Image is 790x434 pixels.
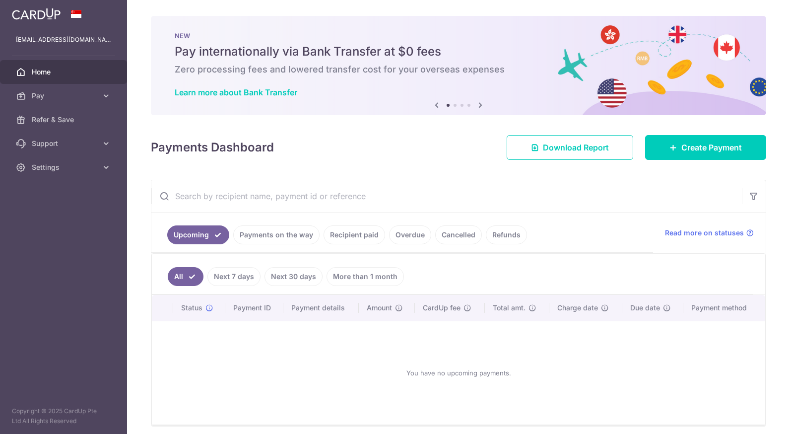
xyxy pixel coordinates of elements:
span: Status [181,303,202,313]
h4: Payments Dashboard [151,139,274,156]
a: Next 30 days [264,267,323,286]
a: Next 7 days [207,267,261,286]
p: [EMAIL_ADDRESS][DOMAIN_NAME] [16,35,111,45]
img: Bank transfer banner [151,16,766,115]
a: Cancelled [435,225,482,244]
a: More than 1 month [327,267,404,286]
a: Learn more about Bank Transfer [175,87,297,97]
h6: Zero processing fees and lowered transfer cost for your overseas expenses [175,64,742,75]
a: Upcoming [167,225,229,244]
th: Payment details [283,295,359,321]
div: You have no upcoming payments. [164,329,753,417]
span: Create Payment [681,142,742,153]
a: Recipient paid [324,225,385,244]
img: CardUp [12,8,61,20]
span: Home [32,67,97,77]
a: Create Payment [645,135,766,160]
a: Download Report [507,135,633,160]
span: Due date [630,303,660,313]
span: Download Report [543,142,609,153]
a: Overdue [389,225,431,244]
input: Search by recipient name, payment id or reference [151,180,742,212]
a: Payments on the way [233,225,320,244]
a: Read more on statuses [665,228,754,238]
h5: Pay internationally via Bank Transfer at $0 fees [175,44,742,60]
span: Read more on statuses [665,228,744,238]
span: Refer & Save [32,115,97,125]
th: Payment ID [225,295,283,321]
span: Pay [32,91,97,101]
span: Settings [32,162,97,172]
a: Refunds [486,225,527,244]
a: All [168,267,203,286]
span: Amount [367,303,392,313]
span: CardUp fee [423,303,461,313]
span: Charge date [557,303,598,313]
span: Support [32,139,97,148]
th: Payment method [683,295,765,321]
p: NEW [175,32,742,40]
span: Total amt. [493,303,526,313]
